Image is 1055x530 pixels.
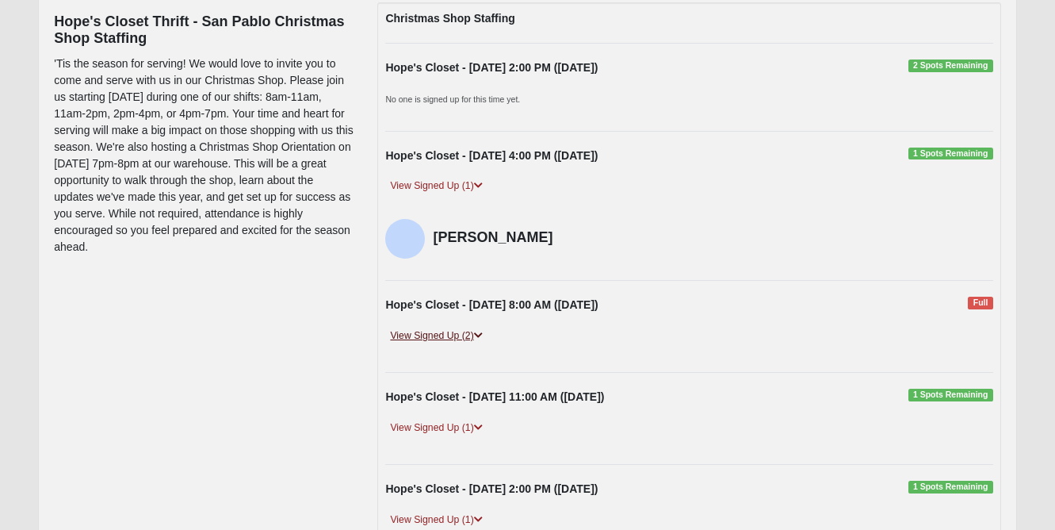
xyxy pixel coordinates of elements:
[385,328,487,344] a: View Signed Up (2)
[54,13,354,48] h4: Hope's Closet Thrift - San Pablo Christmas Shop Staffing
[385,420,487,436] a: View Signed Up (1)
[385,390,604,403] strong: Hope's Closet - [DATE] 11:00 AM ([DATE])
[908,481,993,494] span: 1 Spots Remaining
[385,298,598,311] strong: Hope's Closet - [DATE] 8:00 AM ([DATE])
[385,512,487,528] a: View Signed Up (1)
[908,389,993,401] span: 1 Spots Remaining
[385,61,598,74] strong: Hope's Closet - [DATE] 2:00 PM ([DATE])
[385,12,514,25] strong: Christmas Shop Staffing
[908,60,993,72] span: 2 Spots Remaining
[968,297,992,309] span: Full
[385,149,598,162] strong: Hope's Closet - [DATE] 4:00 PM ([DATE])
[54,56,354,255] p: 'Tis the season for serving! We would love to invite you to come and serve with us in our Christm...
[385,219,425,259] img: Michelle Pembroke
[433,229,571,247] h4: [PERSON_NAME]
[385,178,487,194] a: View Signed Up (1)
[385,482,598,495] strong: Hope's Closet - [DATE] 2:00 PM ([DATE])
[385,94,520,104] small: No one is signed up for this time yet.
[908,148,993,160] span: 1 Spots Remaining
